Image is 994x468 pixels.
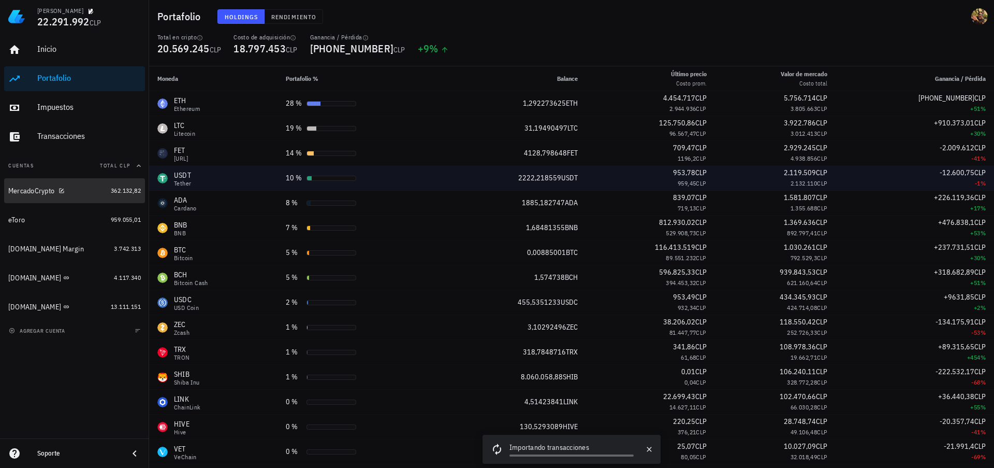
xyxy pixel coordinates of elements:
span: 424.714,08 [787,304,817,311]
div: [DOMAIN_NAME] Margin [8,245,84,253]
div: 0 % [286,396,302,407]
span: CLP [817,254,827,262]
span: +36.440,38 [938,392,974,401]
span: 28.748,74 [784,417,816,426]
div: Bitcoin Cash [174,280,208,286]
span: CLP [696,204,706,212]
div: -68 [844,377,986,388]
div: 19 % [286,123,302,134]
span: -222.532,17 [935,367,974,376]
span: 25,07 [677,442,695,451]
div: LINK-icon [157,397,168,407]
span: 1.581.807 [784,193,816,202]
div: BNB [174,220,187,230]
span: CLP [695,93,707,103]
span: CLP [974,367,986,376]
span: CLP [816,243,827,252]
span: % [981,279,986,287]
span: CLP [817,378,827,386]
span: CLP [695,267,707,277]
span: CLP [695,118,707,127]
span: 49.106,48 [791,428,817,436]
span: USDT [561,173,578,182]
span: CLP [974,93,986,103]
div: BTC-icon [157,248,168,258]
span: % [981,254,986,262]
span: 1.030.261 [784,243,816,252]
span: 2.119.509 [784,168,816,177]
span: 66.030,28 [791,403,817,411]
div: Zcash [174,330,189,336]
span: CLP [817,353,827,361]
span: 1,292273625 [523,98,566,108]
span: % [981,378,986,386]
span: 4,51423841 [524,397,563,406]
span: 812.930,02 [659,218,695,227]
span: 125.750,86 [659,118,695,127]
span: CLP [974,143,986,152]
span: 10.027,09 [784,442,816,451]
span: LINK [563,397,578,406]
span: 394.453,32 [666,279,696,287]
button: Holdings [217,9,265,24]
span: +910.373,01 [934,118,974,127]
span: CLP [695,392,707,401]
span: 4.938.856 [791,154,817,162]
div: 28 % [286,98,302,109]
span: 709,47 [673,143,695,152]
span: 31,19490497 [524,123,567,133]
span: BNB [565,223,578,232]
div: MercadoCrypto [8,187,54,195]
span: CLP [817,279,827,287]
div: ETH [174,95,200,106]
div: FET [174,145,188,155]
div: eToro [8,216,25,224]
span: % [981,204,986,212]
span: 19.662,71 [791,353,817,361]
span: % [981,304,986,311]
span: 1196,2 [678,154,696,162]
span: Ganancia / Pérdida [935,75,986,82]
div: Último precio [671,69,707,79]
span: CLP [695,367,707,376]
span: % [981,154,986,162]
div: 10 % [286,173,302,183]
div: SHIB-icon [157,372,168,382]
button: agregar cuenta [6,325,70,336]
span: CLP [695,168,707,177]
span: CLP [695,292,707,302]
span: CLP [817,154,827,162]
div: ADA-icon [157,198,168,208]
a: eToro 959.055,01 [4,207,145,232]
div: USD Coin [174,305,199,311]
a: [DOMAIN_NAME] 13.111.151 [4,294,145,319]
span: CLP [817,105,827,112]
span: 61,68 [681,353,696,361]
span: CLP [816,367,827,376]
a: Inicio [4,37,145,62]
span: CLP [816,267,827,277]
div: 2 % [286,297,302,308]
span: % [981,105,986,112]
div: Ganancia / Pérdida [310,33,405,41]
span: CLP [974,168,986,177]
div: Impuestos [37,102,141,112]
div: USDC-icon [157,297,168,308]
span: agregar cuenta [11,328,65,334]
div: BNB [174,230,187,236]
span: +9631,85 [944,292,974,302]
span: CLP [696,179,706,187]
span: CLP [974,392,986,401]
div: Valor de mercado [781,69,827,79]
span: 1,68481355 [526,223,565,232]
div: +51 [844,278,986,288]
span: CLP [974,267,986,277]
span: 3.805.663 [791,105,817,112]
span: % [981,229,986,237]
div: USDT [174,170,191,180]
span: CLP [816,292,827,302]
div: 1 % [286,322,302,333]
div: ADA [174,195,197,205]
span: [PHONE_NUMBER] [310,41,394,55]
span: CLP [974,118,986,127]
